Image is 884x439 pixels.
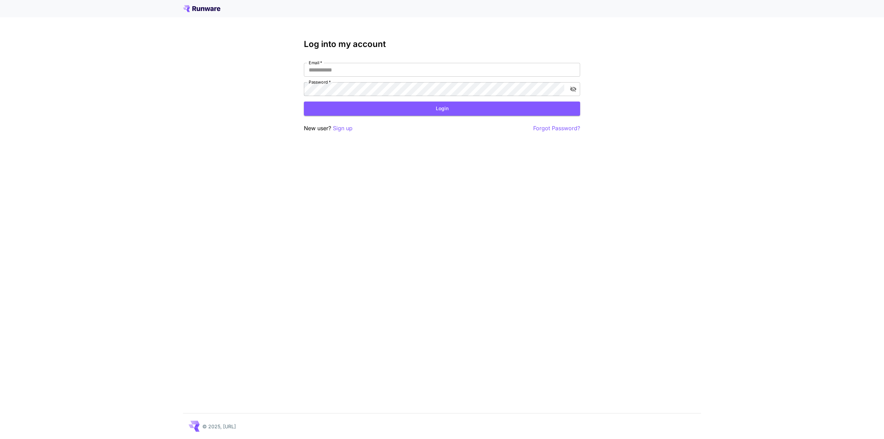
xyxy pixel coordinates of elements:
[333,124,353,133] button: Sign up
[202,423,236,430] p: © 2025, [URL]
[309,79,331,85] label: Password
[304,124,353,133] p: New user?
[304,39,580,49] h3: Log into my account
[304,102,580,116] button: Login
[309,60,322,66] label: Email
[567,83,579,95] button: toggle password visibility
[533,124,580,133] button: Forgot Password?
